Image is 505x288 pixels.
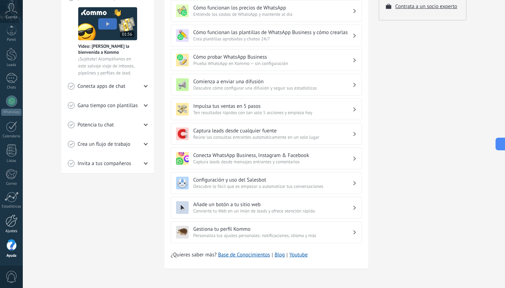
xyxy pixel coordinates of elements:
span: Gana tiempo con plantillas [78,102,138,109]
h3: Configuración y uso del Salesbot [193,177,352,183]
a: Blog [275,251,285,258]
a: Base de Conocimientos [218,251,270,258]
div: Listas [1,159,22,163]
span: Ten resultados rápidos con tan solo 5 acciones y empieza hoy [193,110,352,116]
h3: Captura leads desde cualquier fuente [193,127,352,134]
div: Estadísticas [1,204,22,209]
h3: Añade un botón a tu sitio web [193,201,352,208]
span: Crea un flujo de trabajo [78,141,130,148]
span: Vídeo: [PERSON_NAME] la bienvenida a Kommo [78,43,137,55]
span: Descubre cómo configurar una difusión y seguir sus estadísticas [193,85,352,91]
div: Panel [1,38,22,42]
img: Meet video [78,7,137,40]
span: Potencia tu chat [78,122,114,129]
div: Leads [1,63,22,67]
div: Ajustes [1,229,22,234]
div: Chats [1,85,22,90]
button: Contrata a un socio experto [395,3,457,10]
h3: Cómo funcionan los precios de WhatsApp [193,5,352,11]
h3: Cómo probar WhatsApp Business [193,54,352,60]
a: Youtube [289,251,308,258]
h3: Conecta WhatsApp Business, Instagram & Facebook [193,152,352,159]
h3: Impulsa tus ventas en 5 pasos [193,103,352,110]
span: Crea plantillas aprobadas y chatea 24/7 [193,36,352,42]
span: Entiende los costos de WhatsApp y mantente al día [193,11,352,17]
span: Descubre lo fácil que es empezar a automatizar tus conversaciones [193,183,352,189]
span: Captura leads desde mensajes entrantes y comentarios [193,159,352,165]
div: WhatsApp [1,109,21,116]
div: Correo [1,182,22,186]
span: Reúne las consultas entrantes automáticamente en un solo lugar [193,134,352,140]
span: ¿Quieres saber más? [171,251,308,258]
h3: Comienza a enviar una difusión [193,78,352,85]
h3: Gestiona tu perfil Kommo [193,226,352,233]
span: Personaliza tus ajustes personales: notificaciones, idioma y más [193,233,352,238]
div: Ayuda [1,254,22,258]
span: ¡Sujétate! Acompáñanos en este salvaje viaje de inboxes, pipelines y perfiles de lead. [78,55,137,77]
span: Conecta apps de chat [78,83,125,90]
span: Cuenta [6,15,17,20]
div: Calendario [1,134,22,139]
span: Convierte tu Web en un imán de leads y ofrece atención rápida [193,208,352,214]
h3: Cómo funcionan las plantillas de WhatsApp Business y cómo crearlas [193,29,352,36]
span: Prueba WhatsApp en Kommo — sin configuración [193,60,352,66]
span: Invita a tus compañeros [78,160,131,167]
